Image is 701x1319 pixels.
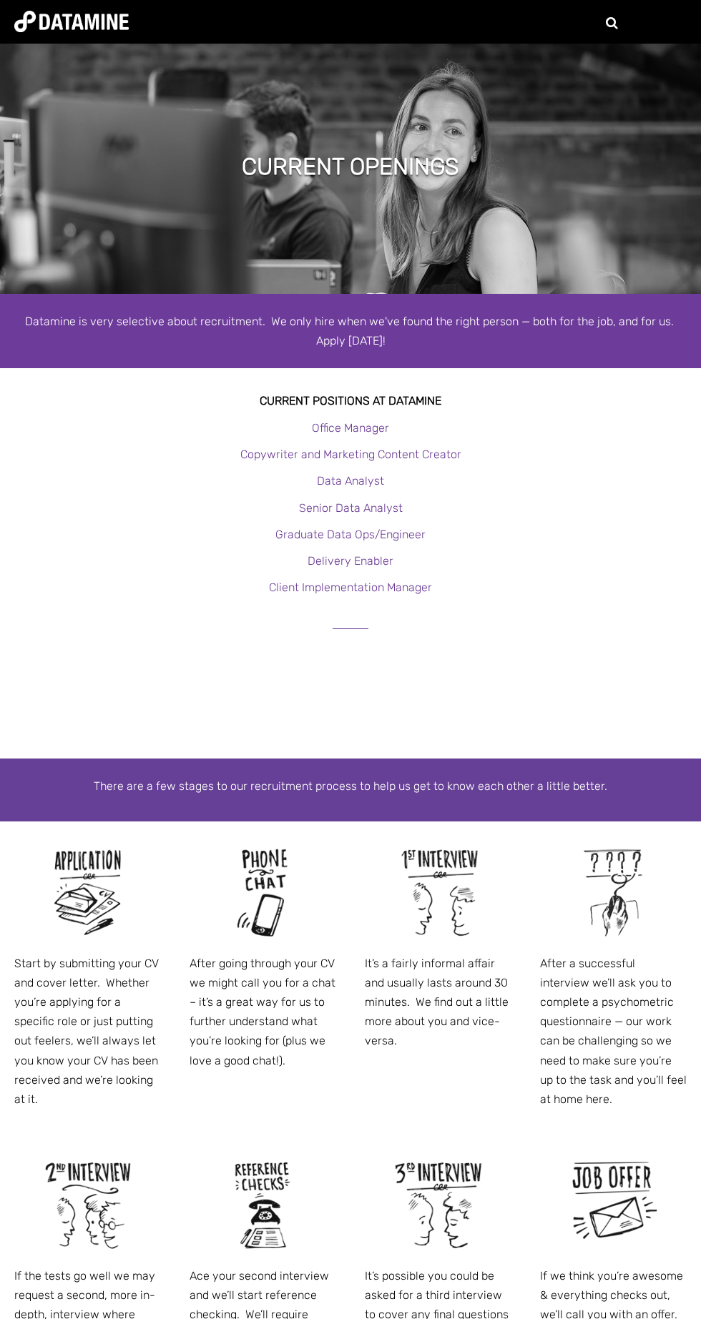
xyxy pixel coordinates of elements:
strong: Current Positions at datamine [260,394,441,407]
a: Senior Data Analyst [299,501,403,515]
div: Datamine is very selective about recruitment. We only hire when we've found the right person — bo... [14,312,687,350]
a: Office Manager [312,421,389,435]
a: Client Implementation Manager [269,581,432,594]
h1: Current Openings [242,151,459,182]
img: Join Us! [560,1152,667,1259]
img: Join Us! [385,1152,492,1259]
img: Join Us! [385,839,492,947]
a: Graduate Data Ops/Engineer [275,528,426,541]
p: Start by submitting your CV and cover letter. Whether you’re applying for a specific role or just... [14,954,161,1110]
img: Join Us! [34,1152,142,1259]
a: Data Analyst [317,474,384,488]
img: Join Us! [210,1152,317,1259]
p: It’s a fairly informal affair and usually lasts around 30 minutes. We find out a little more abou... [365,954,511,1051]
a: Delivery Enabler [308,554,393,568]
p: After going through your CV we might call you for a chat – it’s a great way for us to further und... [190,954,336,1070]
p: After a successful interview we’ll ask you to complete a psychometric questionnaire — our work ca... [540,954,687,1110]
img: Join Us! [560,839,667,947]
p: There are a few stages to our recruitment process to help us get to know each other a little better. [14,776,687,796]
img: Join Us! [210,839,317,947]
img: Datamine [14,11,129,32]
img: Join Us! [34,839,142,947]
a: Copywriter and Marketing Content Creator [240,448,461,461]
